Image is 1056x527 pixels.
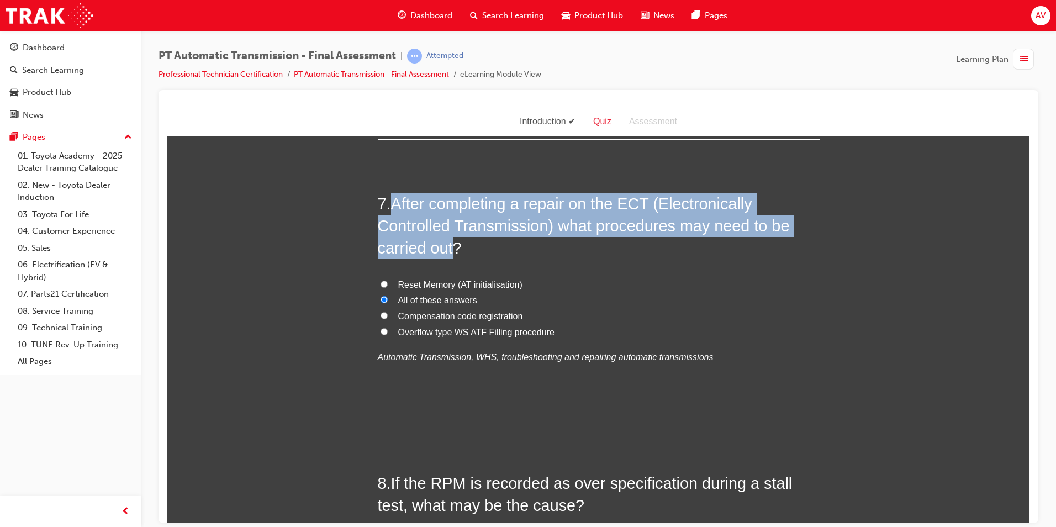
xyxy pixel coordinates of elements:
[641,9,649,23] span: news-icon
[4,127,136,147] button: Pages
[13,223,136,240] a: 04. Customer Experience
[13,303,136,320] a: 08. Service Training
[407,49,422,64] span: learningRecordVerb_ATTEMPT-icon
[213,220,220,228] input: Overflow type WS ATF Filling procedure
[294,70,449,79] a: PT Automatic Transmission - Final Assessment
[10,133,18,143] span: pages-icon
[705,9,727,22] span: Pages
[4,35,136,127] button: DashboardSearch LearningProduct HubNews
[4,82,136,103] a: Product Hub
[344,6,417,22] div: Introduction
[6,3,93,28] img: Trak
[13,336,136,354] a: 10. TUNE Rev-Up Training
[213,173,220,180] input: Reset Memory (AT initialisation)
[417,6,453,22] div: Quiz
[159,70,283,79] a: Professional Technician Certification
[210,87,622,150] span: After completing a repair on the ECT (Electronically Controlled Transmission) what procedures may...
[956,49,1038,70] button: Learning Plan
[210,85,652,152] h2: 7 .
[410,9,452,22] span: Dashboard
[213,188,220,196] input: All of these answers
[10,66,18,76] span: search-icon
[210,367,625,407] span: If the RPM is recorded as over specification during a stall test, what may be the cause?
[692,9,700,23] span: pages-icon
[453,6,519,22] div: Assessment
[210,365,652,409] h2: 8 .
[13,147,136,177] a: 01. Toyota Academy - 2025 Dealer Training Catalogue
[23,41,65,54] div: Dashboard
[13,206,136,223] a: 03. Toyota For Life
[426,51,463,61] div: Attempted
[4,105,136,125] a: News
[13,256,136,286] a: 06. Electrification (EV & Hybrid)
[13,319,136,336] a: 09. Technical Training
[231,204,356,213] span: Compensation code registration
[231,220,387,229] span: Overflow type WS ATF Filling procedure
[13,286,136,303] a: 07. Parts21 Certification
[231,172,355,182] span: Reset Memory (AT initialisation)
[1031,6,1050,25] button: AV
[159,50,396,62] span: PT Automatic Transmission - Final Assessment
[10,110,18,120] span: news-icon
[632,4,683,27] a: news-iconNews
[400,50,403,62] span: |
[1020,52,1028,66] span: list-icon
[13,177,136,206] a: 02. New - Toyota Dealer Induction
[10,88,18,98] span: car-icon
[210,245,546,254] em: Automatic Transmission, WHS, troubleshooting and repairing automatic transmissions
[122,505,130,519] span: prev-icon
[4,38,136,58] a: Dashboard
[482,9,544,22] span: Search Learning
[553,4,632,27] a: car-iconProduct Hub
[461,4,553,27] a: search-iconSearch Learning
[1036,9,1046,22] span: AV
[956,53,1009,66] span: Learning Plan
[13,353,136,370] a: All Pages
[124,130,132,145] span: up-icon
[10,43,18,53] span: guage-icon
[23,86,71,99] div: Product Hub
[470,9,478,23] span: search-icon
[13,240,136,257] a: 05. Sales
[23,109,44,122] div: News
[231,188,310,197] span: All of these answers
[683,4,736,27] a: pages-iconPages
[4,60,136,81] a: Search Learning
[562,9,570,23] span: car-icon
[460,68,541,81] li: eLearning Module View
[389,4,461,27] a: guage-iconDashboard
[213,204,220,212] input: Compensation code registration
[653,9,674,22] span: News
[398,9,406,23] span: guage-icon
[22,64,84,77] div: Search Learning
[23,131,45,144] div: Pages
[574,9,623,22] span: Product Hub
